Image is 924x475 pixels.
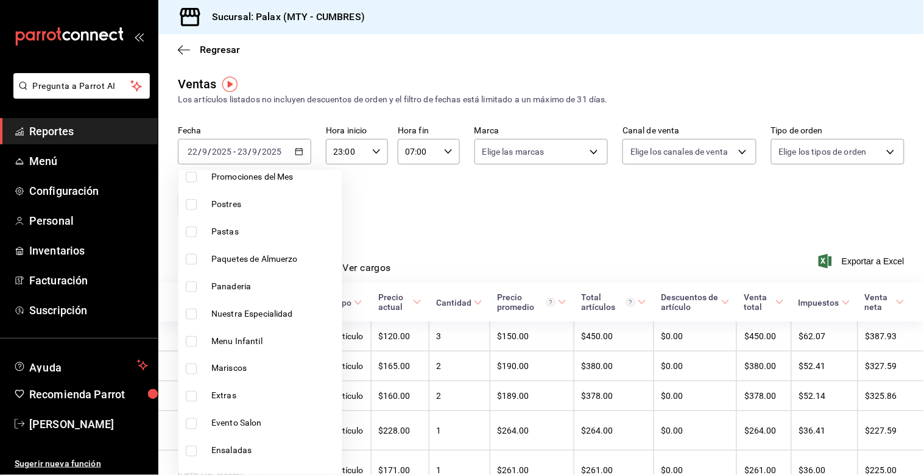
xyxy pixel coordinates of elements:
span: Promociones del Mes [211,171,337,183]
span: Panaderia [211,280,337,293]
span: Extras [211,390,337,403]
span: Ensaladas [211,445,337,457]
span: Paquetes de Almuerzo [211,253,337,266]
span: Mariscos [211,362,337,375]
span: Nuestra Especialidad [211,308,337,320]
span: Postres [211,198,337,211]
span: Menu Infantil [211,335,337,348]
span: Pastas [211,225,337,238]
span: Evento Salon [211,417,337,430]
img: Tooltip marker [222,77,238,92]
